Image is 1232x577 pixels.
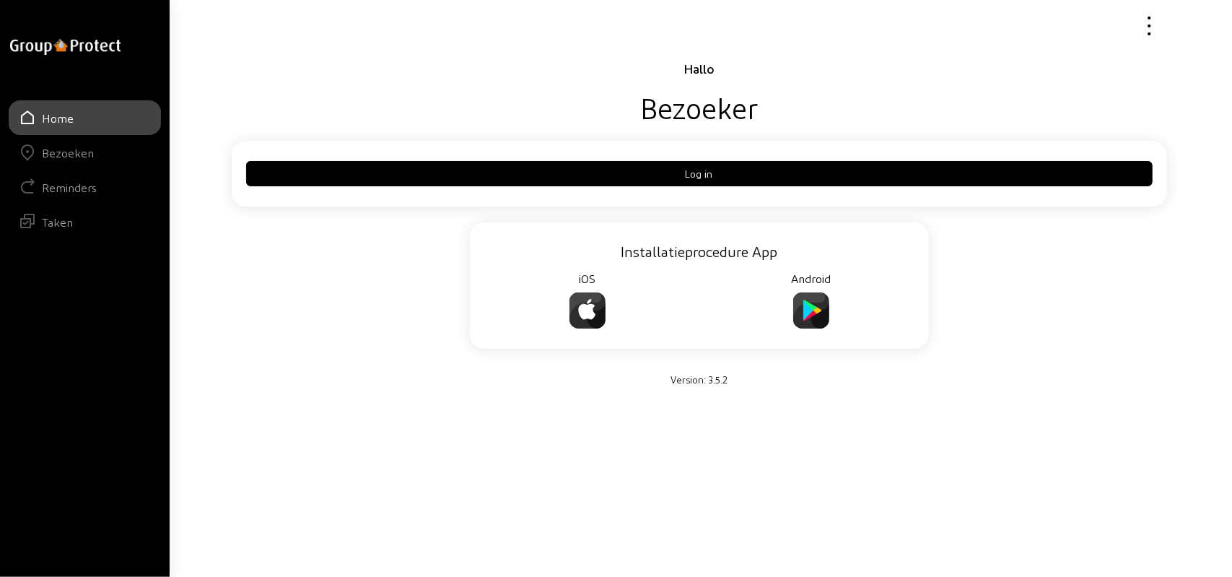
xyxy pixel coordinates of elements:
a: Home [9,100,161,135]
div: Bezoeken [42,146,94,160]
h4: Android [708,272,914,285]
a: Bezoeken [9,135,161,170]
div: Reminders [42,181,97,194]
small: Version: 3.5.2 [670,373,728,385]
div: Bezoeker [232,89,1167,125]
a: Taken [9,204,161,239]
div: Hallo [232,60,1167,77]
div: Taken [42,215,73,229]
button: Log in [246,161,1153,186]
div: Home [42,111,74,125]
h3: Installatieprocedure App [484,243,914,260]
a: Reminders [9,170,161,204]
h4: iOS [484,272,691,285]
img: logo-oneline.png [10,39,121,55]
